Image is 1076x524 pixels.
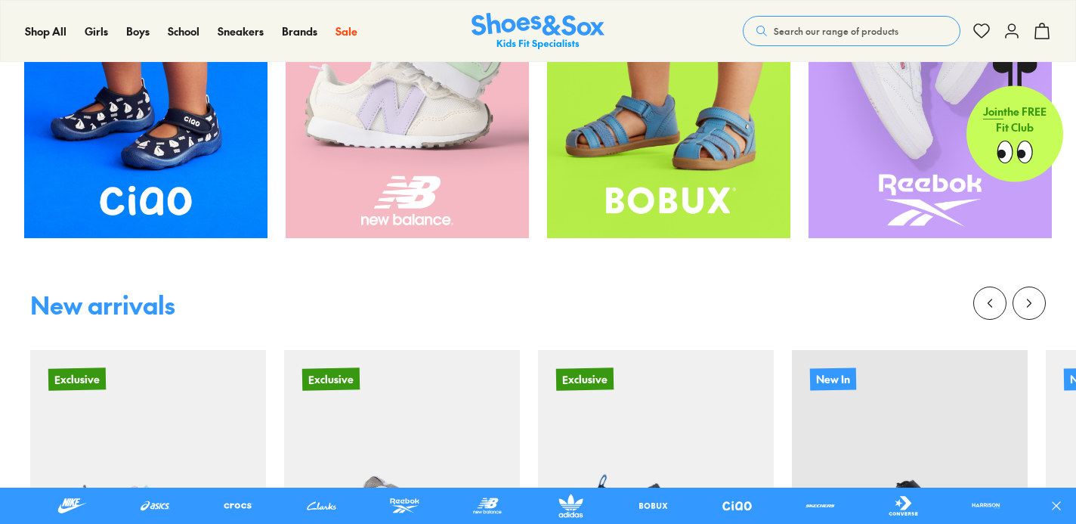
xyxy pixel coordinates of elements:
span: Join [983,104,1003,119]
p: the FREE Fit Club [966,91,1063,147]
button: Search our range of products [743,16,960,46]
a: Jointhe FREE Fit Club [966,61,1063,182]
a: Sale [335,23,357,39]
a: Boys [126,23,150,39]
a: Shop All [25,23,66,39]
a: Girls [85,23,108,39]
a: School [168,23,199,39]
img: SNS_Logo_Responsive.svg [472,13,604,50]
div: New arrivals [30,293,175,317]
p: New In [810,367,856,390]
a: Brands [282,23,317,39]
a: Shoes & Sox [472,13,604,50]
p: Exclusive [556,367,614,390]
p: Exclusive [48,367,106,390]
span: Search our range of products [774,24,898,38]
a: Sneakers [218,23,264,39]
p: Exclusive [302,367,360,390]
